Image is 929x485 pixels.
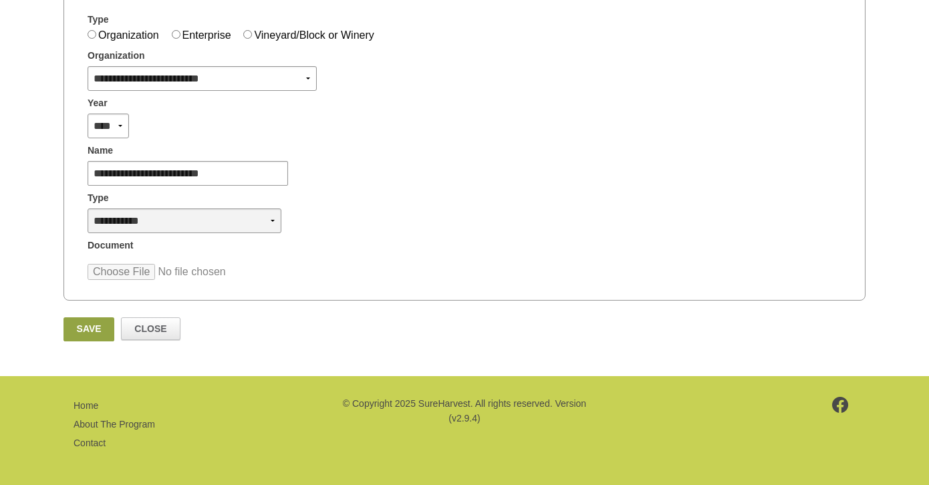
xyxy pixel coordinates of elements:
[88,144,113,158] span: Name
[63,317,114,341] a: Save
[121,317,180,340] a: Close
[341,396,588,426] p: © Copyright 2025 SureHarvest. All rights reserved. Version (v2.9.4)
[182,29,231,41] label: Enterprise
[88,238,133,253] span: Document
[254,29,374,41] label: Vineyard/Block or Winery
[98,29,159,41] label: Organization
[88,49,145,63] span: Organization
[832,397,849,413] img: footer-facebook.png
[74,419,155,430] a: About The Program
[74,438,106,448] a: Contact
[88,191,109,205] span: Type
[74,400,98,411] a: Home
[88,96,108,110] span: Year
[88,13,109,27] span: Type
